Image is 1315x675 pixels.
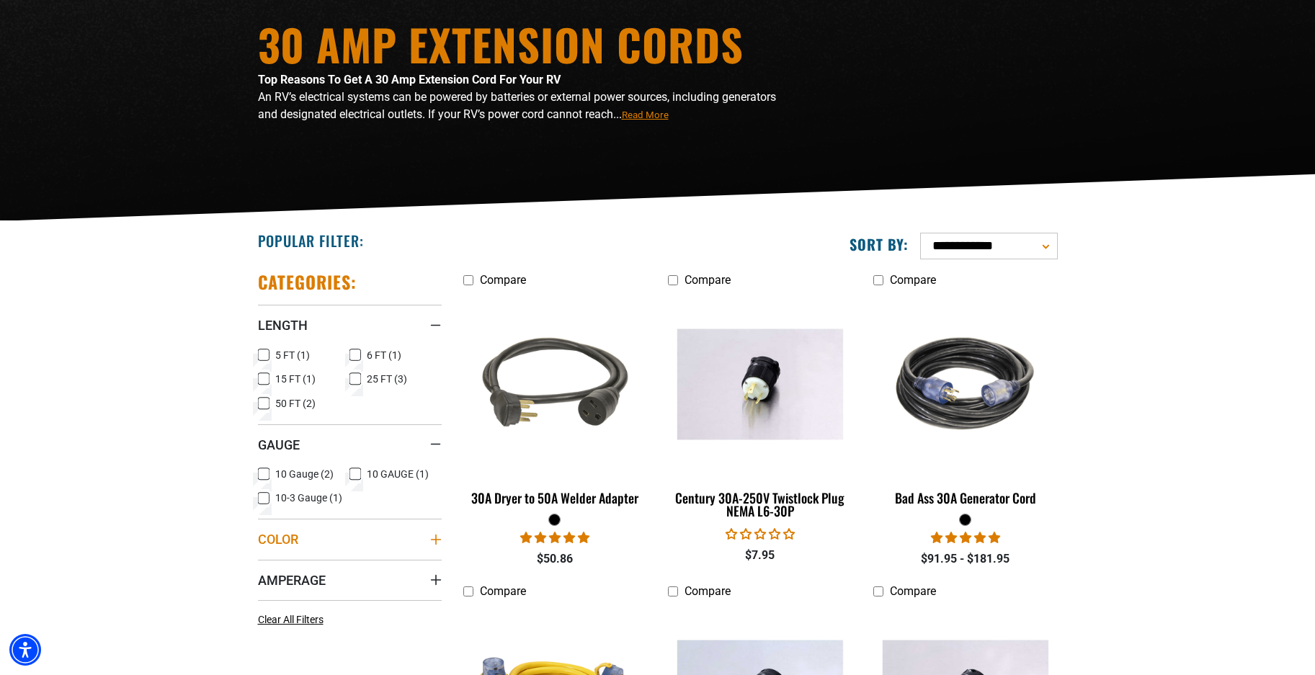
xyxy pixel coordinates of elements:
span: 5 FT (1) [275,350,310,360]
a: Century 30A-250V Twistlock Plug NEMA L6-30P Century 30A-250V Twistlock Plug NEMA L6-30P [668,294,852,526]
img: Century 30A-250V Twistlock Plug NEMA L6-30P [669,328,851,439]
div: $50.86 [463,550,647,568]
span: Compare [480,584,526,598]
span: Length [258,317,308,334]
span: Compare [685,584,731,598]
span: Clear All Filters [258,614,324,625]
span: 6 FT (1) [367,350,401,360]
a: black 30A Dryer to 50A Welder Adapter [463,294,647,513]
span: Color [258,531,298,547]
span: 0.00 stars [726,527,795,541]
h2: Popular Filter: [258,231,364,250]
a: black Bad Ass 30A Generator Cord [873,294,1057,513]
div: Accessibility Menu [9,634,41,666]
span: Compare [480,273,526,287]
p: An RV’s electrical systems can be powered by batteries or external power sources, including gener... [258,89,784,123]
div: 30A Dryer to 50A Welder Adapter [463,491,647,504]
span: Amperage [258,572,326,589]
span: 25 FT (3) [367,374,407,384]
span: Gauge [258,437,300,453]
span: 10 Gauge (2) [275,469,334,479]
span: 10-3 Gauge (1) [275,493,342,503]
span: Compare [890,273,936,287]
summary: Color [258,519,442,559]
img: black [875,301,1056,467]
span: Compare [890,584,936,598]
span: 5.00 stars [931,531,1000,545]
a: Clear All Filters [258,612,329,627]
span: 15 FT (1) [275,374,316,384]
h1: 30 Amp Extension Cords [258,22,784,66]
span: 10 GAUGE (1) [367,469,429,479]
summary: Gauge [258,424,442,465]
summary: Amperage [258,560,442,600]
div: Bad Ass 30A Generator Cord [873,491,1057,504]
span: 50 FT (2) [275,398,316,408]
div: $91.95 - $181.95 [873,550,1057,568]
span: 5.00 stars [520,531,589,545]
img: black [464,301,646,467]
summary: Length [258,305,442,345]
h2: Categories: [258,271,357,293]
div: $7.95 [668,547,852,564]
div: Century 30A-250V Twistlock Plug NEMA L6-30P [668,491,852,517]
label: Sort by: [850,235,909,254]
strong: Top Reasons To Get A 30 Amp Extension Cord For Your RV [258,73,561,86]
span: Read More [622,109,669,120]
span: Compare [685,273,731,287]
